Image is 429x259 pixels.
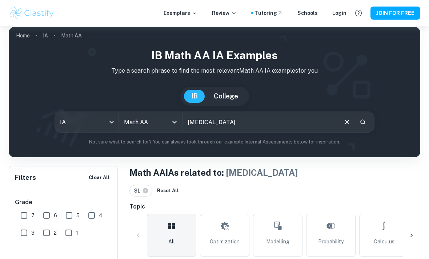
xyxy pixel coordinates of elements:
span: Calculus [374,238,394,246]
img: Clastify logo [9,6,55,20]
a: Login [332,9,346,17]
span: 7 [31,211,35,219]
h6: Filters [15,173,36,183]
span: 3 [31,229,35,237]
p: Not sure what to search for? You can always look through our example Internal Assessments below f... [15,138,414,146]
span: 1 [76,229,78,237]
button: Reset All [155,185,181,196]
span: Modelling [266,238,289,246]
input: E.g. modelling a logo, player arrangements, shape of an egg... [183,112,337,132]
a: IA [43,31,48,41]
span: 6 [54,211,57,219]
p: Review [212,9,237,17]
button: Open [169,117,180,127]
span: [MEDICAL_DATA] [226,167,298,178]
button: Clear All [87,172,112,183]
h6: Grade [15,198,112,207]
span: 5 [76,211,80,219]
button: Help and Feedback [352,7,365,19]
button: Clear [340,115,354,129]
button: College [207,90,245,103]
span: Probability [318,238,344,246]
button: IB [184,90,205,103]
span: 2 [54,229,57,237]
span: 4 [99,211,103,219]
h1: Math AA IAs related to: [129,166,420,179]
h6: Topic [129,202,420,211]
a: Home [16,31,30,41]
span: Optimization [210,238,240,246]
span: SL [134,187,144,195]
h1: IB Math AA IA examples [15,47,414,64]
span: All [168,238,175,246]
div: IA [55,112,119,132]
button: JOIN FOR FREE [370,7,420,20]
a: Tutoring [255,9,283,17]
button: Search [357,116,369,128]
p: Math AA [61,32,82,40]
p: Exemplars [164,9,197,17]
a: Schools [297,9,318,17]
div: SL [129,185,152,197]
p: Type a search phrase to find the most relevant Math AA IA examples for you [15,66,414,75]
img: profile cover [9,27,420,157]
